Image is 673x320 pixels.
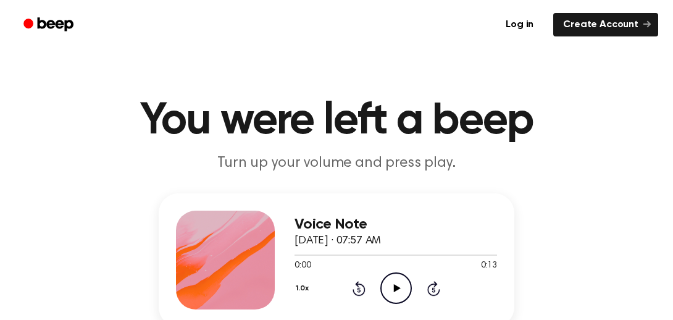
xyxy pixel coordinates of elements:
a: Log in [493,11,546,39]
p: Turn up your volume and press play. [99,153,574,174]
span: 0:00 [295,259,311,272]
span: [DATE] · 07:57 AM [295,235,381,246]
span: 0:13 [481,259,497,272]
h3: Voice Note [295,216,497,233]
h1: You were left a beep [20,99,653,143]
a: Beep [15,13,85,37]
a: Create Account [553,13,658,36]
button: 1.0x [295,278,313,299]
